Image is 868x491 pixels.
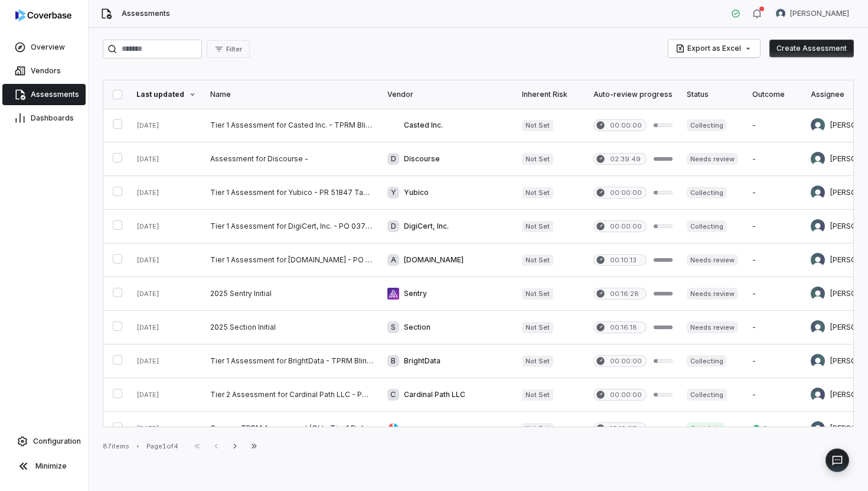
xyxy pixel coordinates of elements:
td: - [745,311,804,344]
img: Coverbase logo [15,9,71,21]
a: Configuration [5,431,83,452]
span: [PERSON_NAME] [790,9,849,18]
div: • [136,442,139,450]
td: - [745,176,804,210]
a: Vendors [2,60,86,82]
span: Filter [226,45,242,54]
img: Samuel Folarin avatar [776,9,785,18]
td: - [745,378,804,412]
div: Status [687,90,738,99]
img: Samuel Folarin avatar [811,186,825,200]
td: - [745,277,804,311]
a: Dashboards [2,108,86,129]
div: Outcome [752,90,797,99]
img: Adeola Ajiginni avatar [811,320,825,334]
span: Configuration [33,437,81,446]
div: Vendor [387,90,508,99]
button: Samuel Folarin avatar[PERSON_NAME] [769,5,856,22]
img: Sayantan Bhattacherjee avatar [811,287,825,301]
span: Minimize [35,461,67,471]
a: Overview [2,37,86,58]
span: Assessments [31,90,79,99]
a: Assessments [2,84,86,105]
td: - [745,109,804,142]
div: Auto-review progress [593,90,673,99]
img: Sayantan Bhattacherjee avatar [811,152,825,166]
div: 87 items [103,442,129,451]
img: Samuel Folarin avatar [811,388,825,402]
div: Page 1 of 4 [146,442,178,451]
img: Samuel Folarin avatar [811,421,825,435]
button: Minimize [5,454,83,478]
span: Assessments [122,9,170,18]
td: - [745,142,804,176]
span: Overview [31,43,65,52]
img: Adeola Ajiginni avatar [811,354,825,368]
td: - [745,344,804,378]
span: Dashboards [31,113,74,123]
div: Name [210,90,373,99]
td: - [745,210,804,243]
button: Filter [207,40,250,58]
img: Samuel Folarin avatar [811,253,825,267]
img: Samuel Folarin avatar [811,219,825,233]
button: Export as Excel [668,40,760,57]
img: Adeola Ajiginni avatar [811,118,825,132]
span: Vendors [31,66,61,76]
button: Create Assessment [769,40,854,57]
div: Inherent Risk [522,90,579,99]
td: - [745,243,804,277]
div: Last updated [136,90,196,99]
